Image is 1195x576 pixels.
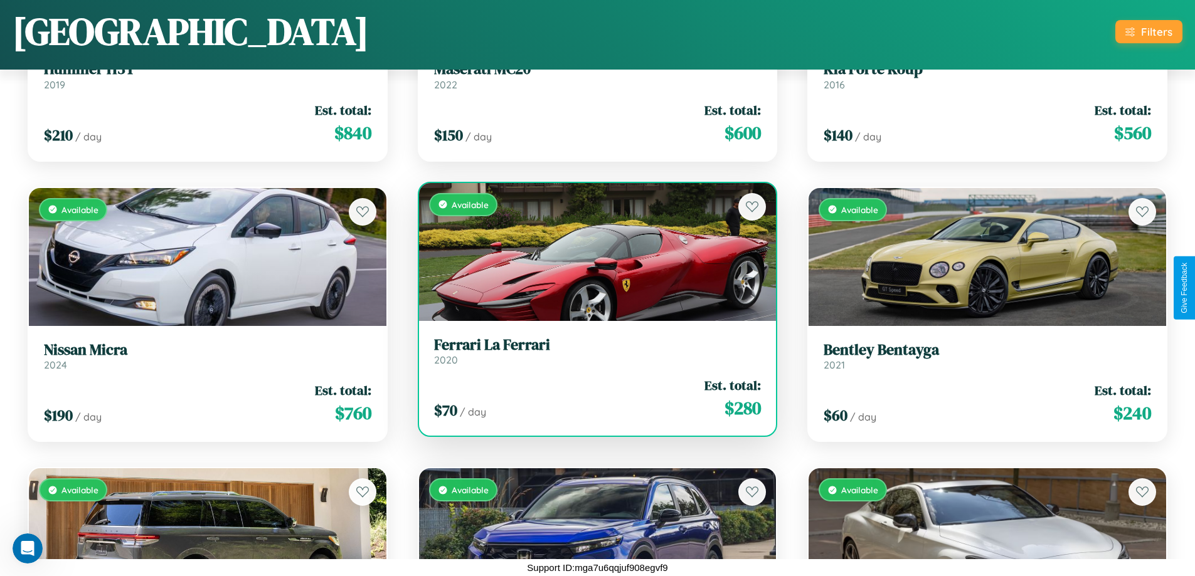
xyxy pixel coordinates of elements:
span: $ 760 [335,401,371,426]
span: $ 240 [1113,401,1151,426]
div: Filters [1141,25,1172,38]
span: Available [841,484,878,495]
span: $ 560 [1114,120,1151,145]
a: Maserati MC202022 [434,60,762,91]
span: / day [75,130,102,143]
span: $ 600 [725,120,761,145]
span: Est. total: [704,376,761,394]
span: 2020 [434,353,458,366]
span: Available [841,204,878,215]
span: 2019 [44,78,65,91]
span: $ 150 [434,125,463,145]
span: $ 70 [434,400,457,421]
span: Est. total: [315,381,371,399]
a: Bentley Bentayga2021 [824,341,1151,372]
h3: Ferrari La Ferrari [434,336,762,354]
span: $ 60 [824,405,847,426]
h1: [GEOGRAPHIC_DATA] [13,6,369,57]
a: Ferrari La Ferrari2020 [434,336,762,367]
span: / day [855,130,881,143]
div: Give Feedback [1180,263,1189,313]
h3: Bentley Bentayga [824,341,1151,359]
span: 2021 [824,359,845,371]
span: Est. total: [704,101,761,119]
a: Nissan Micra2024 [44,341,371,372]
span: $ 280 [725,395,761,421]
h3: Nissan Micra [44,341,371,359]
iframe: Intercom live chat [13,533,43,563]
span: / day [75,411,102,423]
span: $ 210 [44,125,73,145]
span: / day [850,411,876,423]
h3: Hummer H3T [44,60,371,78]
span: Est. total: [1095,101,1151,119]
a: Kia Forte Koup2016 [824,60,1151,91]
h3: Kia Forte Koup [824,60,1151,78]
span: Est. total: [315,101,371,119]
span: Available [452,484,489,495]
span: Available [452,199,489,210]
span: / day [460,406,486,418]
span: $ 140 [824,125,852,145]
span: Available [61,484,98,495]
span: $ 190 [44,405,73,426]
a: Hummer H3T2019 [44,60,371,91]
span: Est. total: [1095,381,1151,399]
span: $ 840 [334,120,371,145]
span: / day [465,130,492,143]
span: 2022 [434,78,457,91]
span: Available [61,204,98,215]
button: Filters [1115,20,1182,43]
h3: Maserati MC20 [434,60,762,78]
span: 2024 [44,359,67,371]
span: 2016 [824,78,845,91]
p: Support ID: mga7u6qqjuf908egvf9 [527,559,667,576]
